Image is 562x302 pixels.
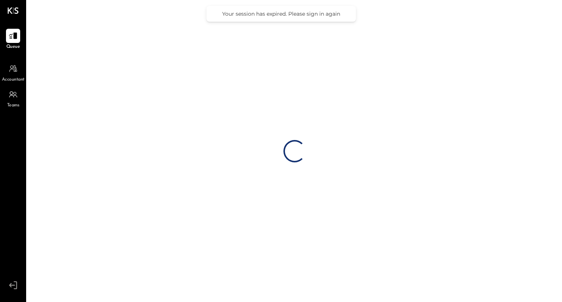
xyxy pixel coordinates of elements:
span: Teams [7,102,19,109]
a: Accountant [0,62,26,83]
span: Accountant [2,77,25,83]
div: Your session has expired. Please sign in again [214,10,348,17]
a: Queue [0,29,26,50]
a: Teams [0,87,26,109]
span: Queue [6,44,20,50]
